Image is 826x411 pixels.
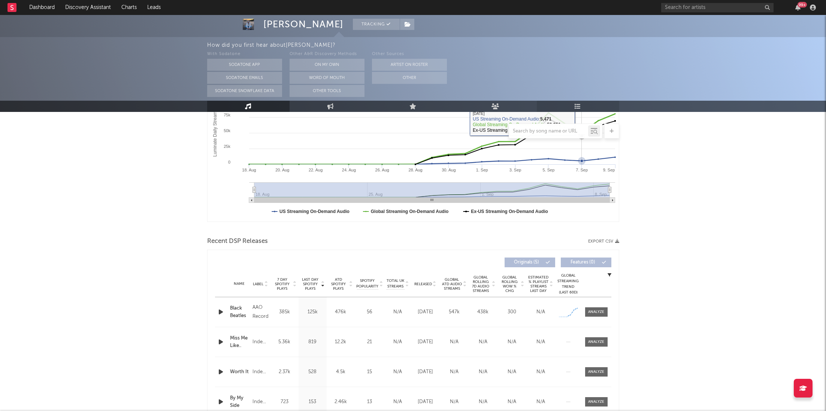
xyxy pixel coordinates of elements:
[207,72,282,84] button: Sodatone Emails
[342,168,355,172] text: 24. Aug
[603,168,615,172] text: 9. Sep
[387,278,405,289] span: Total UK Streams
[228,160,230,164] text: 0
[387,338,409,346] div: N/A
[413,308,438,316] div: [DATE]
[356,278,378,289] span: Spotify Popularity
[442,368,467,376] div: N/A
[442,168,456,172] text: 30. Aug
[329,277,348,291] span: ATD Spotify Plays
[272,338,297,346] div: 5.36k
[275,168,289,172] text: 20. Aug
[272,277,292,291] span: 7 Day Spotify Plays
[252,368,268,377] div: Independent
[252,338,268,347] div: Independent
[252,303,268,321] div: AAO Records
[499,368,524,376] div: N/A
[357,368,383,376] div: 15
[279,209,350,214] text: US Streaming On-Demand Audio
[471,209,548,214] text: Ex-US Streaming On-Demand Audio
[414,282,432,286] span: Released
[353,19,400,30] button: Tracking
[370,209,448,214] text: Global Streaming On-Demand Audio
[528,275,549,293] span: Estimated % Playlist Streams Last Day
[357,398,383,406] div: 13
[442,308,467,316] div: 547k
[300,398,325,406] div: 153
[509,128,588,134] input: Search by song name or URL
[230,281,249,287] div: Name
[253,282,263,286] span: Label
[212,109,217,156] text: Luminate Daily Streams
[442,398,467,406] div: N/A
[372,72,447,84] button: Other
[357,308,383,316] div: 56
[252,398,268,407] div: Independent
[329,308,353,316] div: 476k
[329,368,353,376] div: 4.5k
[413,338,438,346] div: [DATE]
[471,398,496,406] div: N/A
[290,72,364,84] button: Word Of Mouth
[408,168,422,172] text: 28. Aug
[499,308,524,316] div: 300
[661,3,774,12] input: Search for artists
[471,338,496,346] div: N/A
[795,4,801,10] button: 99+
[207,59,282,71] button: Sodatone App
[576,168,588,172] text: 7. Sep
[798,2,807,7] div: 99 +
[263,19,344,30] div: [PERSON_NAME]
[509,168,521,172] text: 3. Sep
[372,50,447,59] div: Other Sources
[224,144,230,149] text: 25k
[329,338,353,346] div: 12.2k
[499,275,520,293] span: Global Rolling WoW % Chg
[413,368,438,376] div: [DATE]
[300,277,320,291] span: Last Day Spotify Plays
[290,50,364,59] div: Other A&R Discovery Methods
[471,368,496,376] div: N/A
[224,113,230,117] text: 75k
[528,368,553,376] div: N/A
[505,258,555,267] button: Originals(5)
[476,168,488,172] text: 1. Sep
[557,273,580,295] div: Global Streaming Trend (Last 60D)
[272,398,297,406] div: 723
[442,277,462,291] span: Global ATD Audio Streams
[375,168,389,172] text: 26. Aug
[242,168,256,172] text: 18. Aug
[528,398,553,406] div: N/A
[413,398,438,406] div: [DATE]
[372,59,447,71] button: Artist on Roster
[300,308,325,316] div: 125k
[566,260,600,265] span: Features ( 0 )
[308,168,322,172] text: 22. Aug
[509,260,544,265] span: Originals ( 5 )
[588,239,619,244] button: Export CSV
[230,335,249,349] div: Miss Me Like..
[207,50,282,59] div: With Sodatone
[329,398,353,406] div: 2.46k
[387,398,409,406] div: N/A
[528,338,553,346] div: N/A
[387,308,409,316] div: N/A
[272,368,297,376] div: 2.37k
[471,308,496,316] div: 438k
[528,308,553,316] div: N/A
[387,368,409,376] div: N/A
[230,368,249,376] a: Worth It
[208,72,619,222] svg: Luminate Daily Consumption
[300,338,325,346] div: 819
[290,85,364,97] button: Other Tools
[357,338,383,346] div: 21
[207,237,268,246] span: Recent DSP Releases
[230,305,249,319] a: Black Beatles
[499,398,524,406] div: N/A
[230,395,249,409] a: By My Side
[272,308,297,316] div: 385k
[542,168,554,172] text: 5. Sep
